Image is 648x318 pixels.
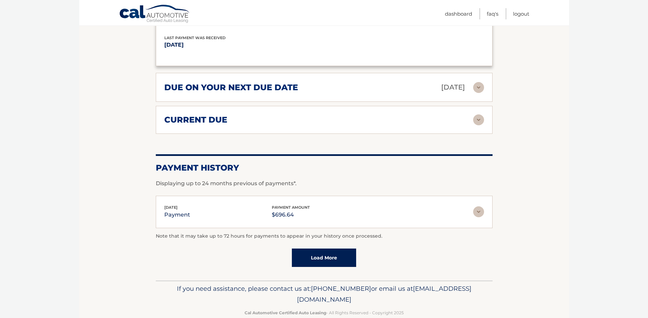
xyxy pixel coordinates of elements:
[119,4,190,24] a: Cal Automotive
[513,8,529,19] a: Logout
[272,210,310,220] p: $696.64
[156,179,493,188] p: Displaying up to 24 months previous of payments*.
[164,205,178,210] span: [DATE]
[473,206,484,217] img: accordion-rest.svg
[441,81,465,93] p: [DATE]
[160,309,488,316] p: - All Rights Reserved - Copyright 2025
[164,115,227,125] h2: current due
[164,40,324,50] p: [DATE]
[445,8,472,19] a: Dashboard
[156,163,493,173] h2: Payment History
[473,82,484,93] img: accordion-rest.svg
[164,210,190,220] p: payment
[156,232,493,240] p: Note that it may take up to 72 hours for payments to appear in your history once processed.
[164,82,298,93] h2: due on your next due date
[160,283,488,305] p: If you need assistance, please contact us at: or email us at
[297,285,471,303] span: [EMAIL_ADDRESS][DOMAIN_NAME]
[473,114,484,125] img: accordion-rest.svg
[272,205,310,210] span: payment amount
[292,249,356,267] a: Load More
[245,310,326,315] strong: Cal Automotive Certified Auto Leasing
[164,35,226,40] span: Last Payment was received
[311,285,371,292] span: [PHONE_NUMBER]
[487,8,498,19] a: FAQ's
